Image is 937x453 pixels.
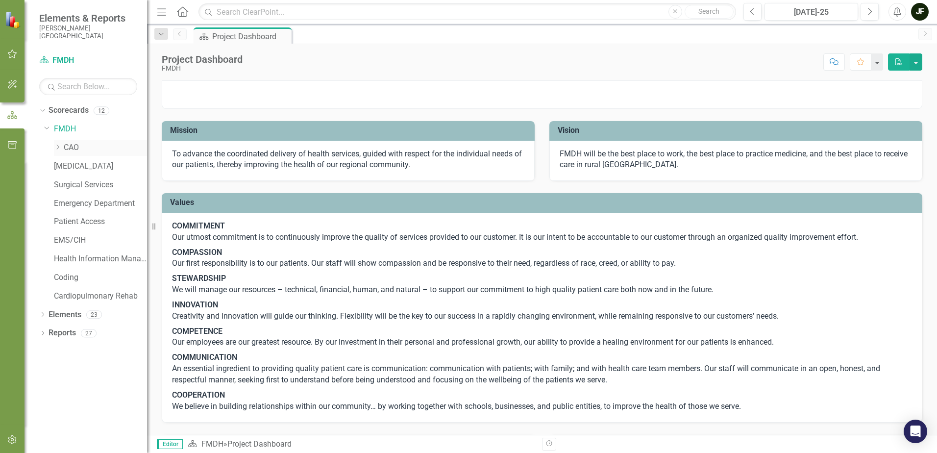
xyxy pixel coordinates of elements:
a: FMDH [54,124,147,135]
button: JF [911,3,929,21]
a: CAO [64,142,147,153]
a: FMDH [39,55,137,66]
h3: Values [170,198,917,207]
p: To advance the coordinated delivery of health services, guided with respect for the individual ne... [172,149,524,171]
div: Project Dashboard [227,439,292,449]
span: Elements & Reports [39,12,137,24]
div: Open Intercom Messenger [904,420,927,443]
div: Project Dashboard [162,54,243,65]
p: An essential ingredient to providing quality patient care is communication: communication with pa... [172,350,912,388]
strong: COMPETENCE [172,327,222,336]
input: Search ClearPoint... [198,3,736,21]
div: [DATE]-25 [768,6,855,18]
img: ClearPoint Strategy [5,11,22,28]
small: [PERSON_NAME][GEOGRAPHIC_DATA] [39,24,137,40]
a: Cardiopulmonary Rehab [54,291,147,302]
span: Editor [157,439,183,449]
a: [MEDICAL_DATA] [54,161,147,172]
strong: STEWARDSHIP [172,274,226,283]
div: » [188,439,535,450]
a: Scorecards [49,105,89,116]
p: We will manage our resources – technical, financial, human, and natural – to support our commitme... [172,271,912,298]
button: Search [685,5,734,19]
span: Search [698,7,719,15]
p: Our utmost commitment is to continuously improve the quality of services provided to our customer... [172,221,912,245]
a: Coding [54,272,147,283]
strong: COMMITMENT [172,221,225,230]
input: Search Below... [39,78,137,95]
button: [DATE]-25 [764,3,858,21]
a: EMS/CIH [54,235,147,246]
div: 23 [86,310,102,319]
a: Health Information Management [54,253,147,265]
div: 27 [81,329,97,337]
strong: INNOVATION [172,300,218,309]
a: Emergency Department [54,198,147,209]
p: Creativity and innovation will guide our thinking. Flexibility will be the key to our success in ... [172,298,912,324]
p: FMDH will be the best place to work, the best place to practice medicine, and the best place to r... [560,149,912,171]
p: Our employees are our greatest resource. By our investment in their personal and professional gro... [172,324,912,351]
a: FMDH [201,439,223,449]
a: Patient Access [54,216,147,227]
div: FMDH [162,65,243,72]
h3: Mission [170,126,530,135]
p: Our first responsibility is to our patients. Our staff will show compassion and be responsive to ... [172,245,912,272]
a: Reports [49,327,76,339]
p: We believe in building relationships within our community… by working together with schools, busi... [172,388,912,412]
a: Surgical Services [54,179,147,191]
div: 12 [94,106,109,115]
div: Project Dashboard [212,30,289,43]
strong: COMPASSION [172,248,222,257]
strong: COOPERATION [172,390,225,400]
h3: Vision [558,126,917,135]
a: Elements [49,309,81,321]
strong: COMMUNICATION [172,352,237,362]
